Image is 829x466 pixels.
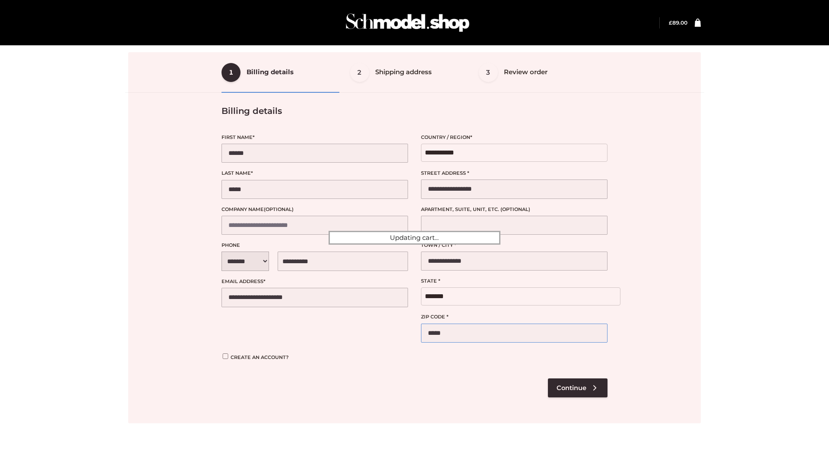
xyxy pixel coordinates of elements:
bdi: 89.00 [669,19,687,26]
img: Schmodel Admin 964 [343,6,472,40]
span: £ [669,19,672,26]
a: £89.00 [669,19,687,26]
div: Updating cart... [329,231,500,245]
